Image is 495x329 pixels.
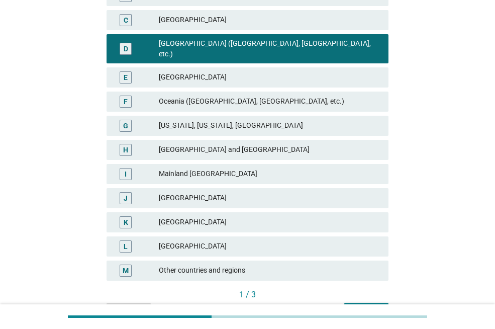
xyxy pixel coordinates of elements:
[107,289,388,301] div: 1 / 3
[159,216,380,228] div: [GEOGRAPHIC_DATA]
[124,96,128,107] div: F
[124,217,128,227] div: K
[124,241,128,252] div: L
[124,43,128,54] div: D
[125,169,127,179] div: I
[159,240,380,253] div: [GEOGRAPHIC_DATA]
[123,265,129,276] div: M
[123,120,128,131] div: G
[159,120,380,132] div: [US_STATE], [US_STATE], [GEOGRAPHIC_DATA]
[123,144,128,155] div: H
[159,38,380,59] div: [GEOGRAPHIC_DATA] ([GEOGRAPHIC_DATA], [GEOGRAPHIC_DATA], etc.)
[159,192,380,204] div: [GEOGRAPHIC_DATA]
[159,14,380,26] div: [GEOGRAPHIC_DATA]
[344,303,388,321] button: Next
[159,265,380,277] div: Other countries and regions
[159,96,380,108] div: Oceania ([GEOGRAPHIC_DATA], [GEOGRAPHIC_DATA], etc.)
[159,71,380,84] div: [GEOGRAPHIC_DATA]
[124,72,128,83] div: E
[124,193,128,203] div: J
[124,15,128,25] div: C
[159,168,380,180] div: Mainland [GEOGRAPHIC_DATA]
[159,144,380,156] div: [GEOGRAPHIC_DATA] and [GEOGRAPHIC_DATA]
